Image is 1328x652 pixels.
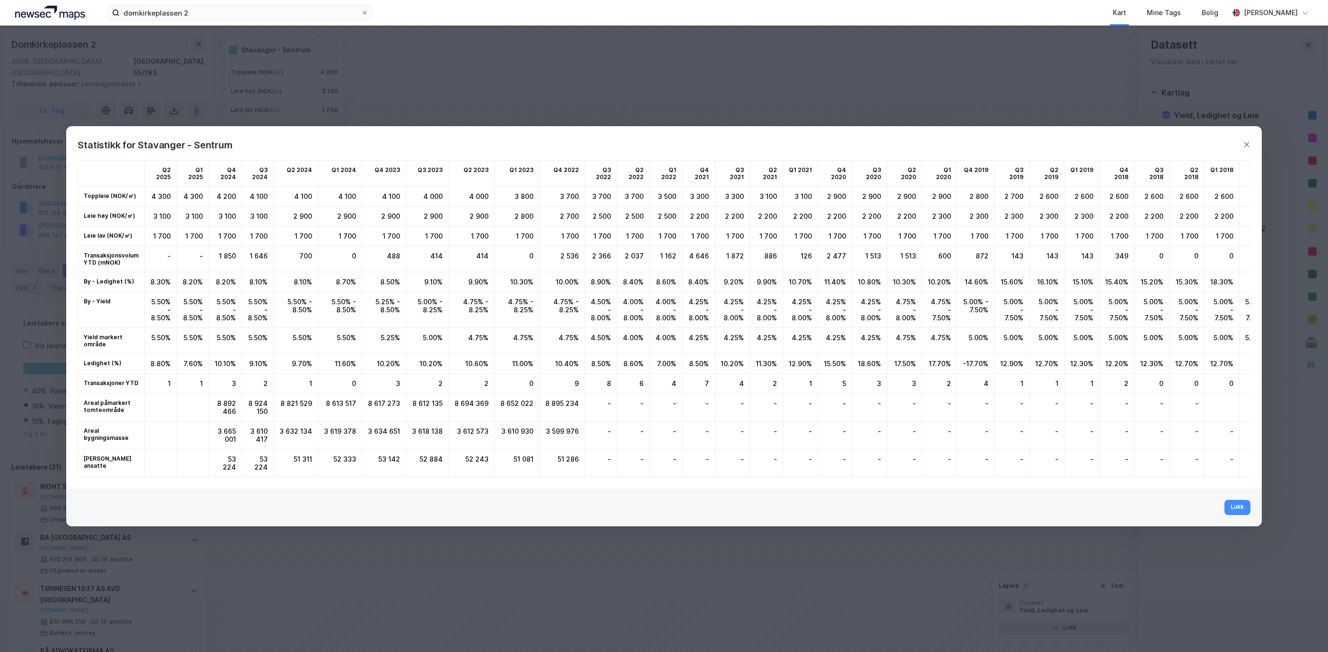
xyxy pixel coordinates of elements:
[852,161,887,187] td: Q3 2020
[650,354,682,374] div: 7.00%
[922,161,957,187] td: Q1 2020
[242,292,274,328] div: 5.50% - 8.50%
[242,246,274,272] div: 1 646
[362,226,406,246] div: 1 700
[922,246,957,272] div: 600
[449,187,495,206] div: 4 000
[209,161,242,187] td: Q4 2024
[449,226,495,246] div: 1 700
[715,246,750,272] div: 1 872
[145,374,177,394] div: 1
[242,187,274,206] div: 4 100
[1170,354,1205,374] div: 12.70%
[783,226,818,246] div: 1 700
[1205,226,1240,246] div: 1 700
[209,292,242,328] div: 5.50% - 8.50%
[1065,354,1100,374] div: 12.30%
[715,292,750,328] div: 4.25% - 8.00%
[362,187,406,206] div: 4 100
[1135,328,1170,354] div: 5.00%
[177,246,209,272] div: -
[78,374,145,394] td: Transaksjoner YTD
[1100,206,1135,226] div: 2 200
[540,246,585,272] div: 2 536
[1030,226,1065,246] div: 1 700
[78,328,145,354] td: Yield markert område
[650,226,682,246] div: 1 700
[715,226,750,246] div: 1 700
[362,246,406,272] div: 488
[242,161,274,187] td: Q3 2024
[449,328,495,354] div: 4.75%
[783,161,818,187] td: Q1 2021
[177,206,209,226] div: 3 100
[145,246,177,272] div: -
[449,272,495,292] div: 9.90%
[1100,246,1135,272] div: 349
[78,206,145,226] td: Leie høy (NOK/㎡)
[1065,226,1100,246] div: 1 700
[650,328,682,354] div: 4.00%
[78,292,145,328] td: By - Yield
[540,292,585,328] div: 4.75% - 8.25%
[922,354,957,374] div: 17.70%
[1113,7,1126,18] div: Kart
[750,187,783,206] div: 3 100
[715,328,750,354] div: 4.25%
[1240,187,1271,206] div: -
[750,292,783,328] div: 4.25% - 8.00%
[682,354,715,374] div: 8.50%
[1100,272,1135,292] div: 15.40%
[682,226,715,246] div: 1 700
[783,187,818,206] div: 3 100
[318,292,362,328] div: 5.50% - 8.50%
[145,292,177,328] div: 5.50% - 8.50%
[78,137,232,153] div: Statistikk for Stavanger - Sentrum
[362,292,406,328] div: 5.25% - 8.50%
[818,292,852,328] div: 4.25% - 8.00%
[78,226,145,246] td: Leie lav (NOK/㎡)
[145,187,177,206] div: 4 300
[852,272,887,292] div: 10.80%
[650,246,682,272] div: 1 162
[852,187,887,206] div: 2 900
[209,246,242,272] div: 1 850
[682,206,715,226] div: 2 200
[1030,328,1065,354] div: 5.00%
[274,354,318,374] div: 9.70%
[995,272,1030,292] div: 15.60%
[650,292,682,328] div: 4.00% - 8.00%
[682,187,715,206] div: 3 300
[1030,272,1065,292] div: 16.10%
[1135,292,1170,328] div: 5.00% - 7.50%
[1135,187,1170,206] div: 2 600
[1065,187,1100,206] div: 2 600
[1147,7,1181,18] div: Mine Tags
[585,292,617,328] div: 4.50% - 8.00%
[957,161,995,187] td: Q4 2019
[957,246,995,272] div: 872
[750,272,783,292] div: 9.90%
[818,354,852,374] div: 15.50%
[650,206,682,226] div: 2 500
[1240,246,1271,272] div: -
[1170,187,1205,206] div: 2 600
[650,272,682,292] div: 8.60%
[1205,328,1240,354] div: 5.00%
[1030,206,1065,226] div: 2 300
[1100,292,1135,328] div: 5.00% - 7.50%
[1030,161,1065,187] td: Q2 2019
[617,226,650,246] div: 1 700
[1205,206,1240,226] div: 2 200
[585,246,617,272] div: 2 366
[145,328,177,354] div: 5.50%
[922,206,957,226] div: 2 300
[1100,161,1135,187] td: Q4 2018
[449,292,495,328] div: 4.75% - 8.25%
[362,272,406,292] div: 8.50%
[242,328,274,354] div: 5.50%
[1135,206,1170,226] div: 2 200
[209,226,242,246] div: 1 700
[617,161,650,187] td: Q2 2022
[145,161,177,187] td: Q2 2025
